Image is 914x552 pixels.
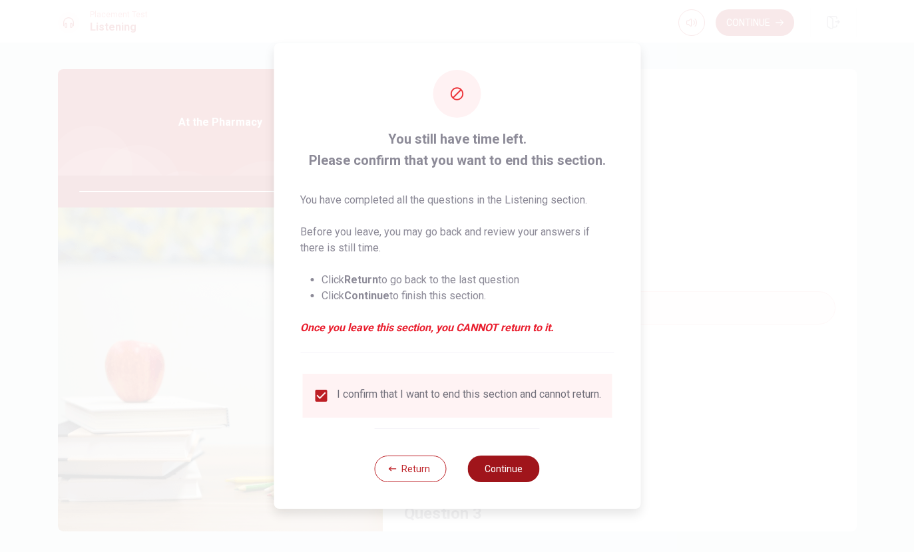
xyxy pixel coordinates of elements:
em: Once you leave this section, you CANNOT return to it. [300,320,614,336]
div: I confirm that I want to end this section and cannot return. [337,388,601,404]
span: You still have time left. Please confirm that you want to end this section. [300,128,614,171]
li: Click to finish this section. [322,288,614,304]
button: Return [375,456,447,482]
p: Before you leave, you may go back and review your answers if there is still time. [300,224,614,256]
p: You have completed all the questions in the Listening section. [300,192,614,208]
strong: Return [344,273,378,286]
li: Click to go back to the last question [322,272,614,288]
button: Continue [468,456,540,482]
strong: Continue [344,289,389,302]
